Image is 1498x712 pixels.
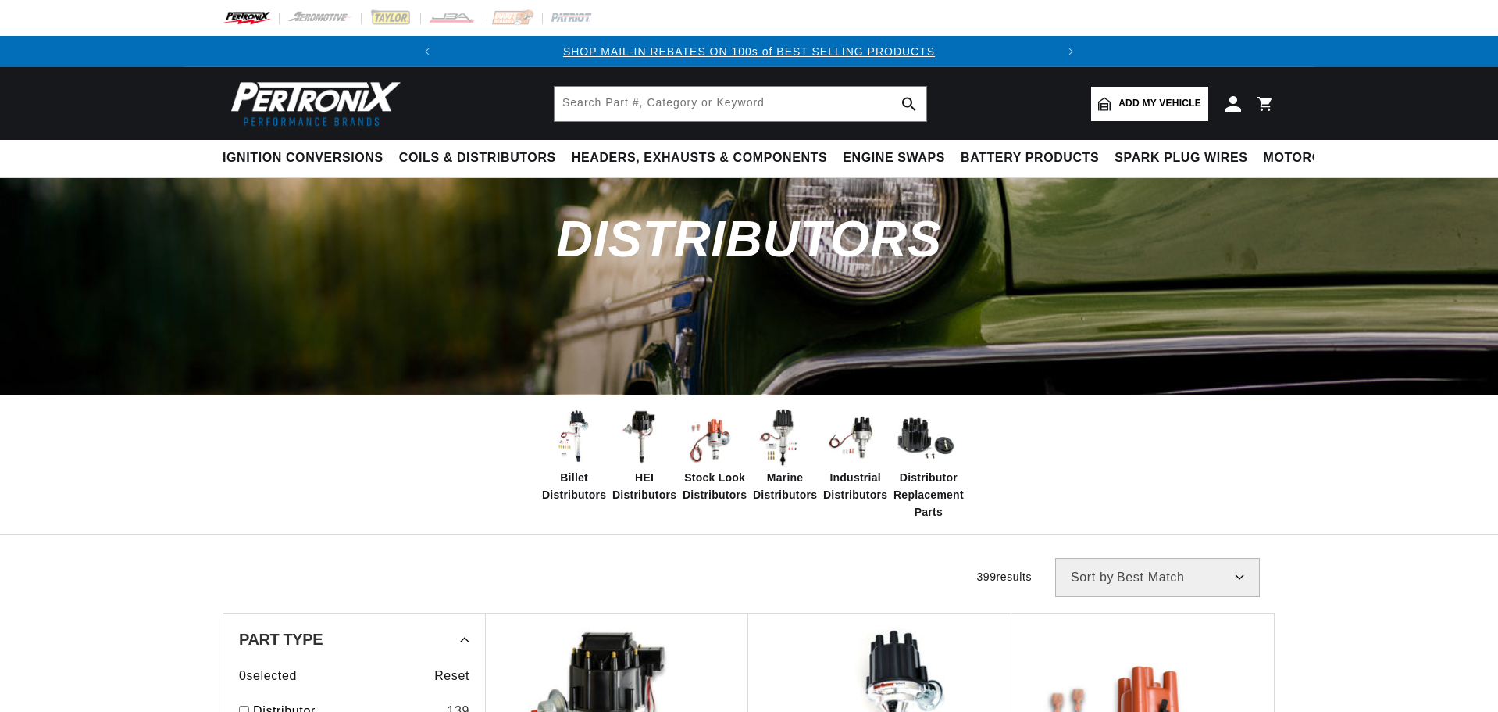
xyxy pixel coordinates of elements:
span: Distributors [556,210,942,267]
span: Motorcycle [1264,150,1357,166]
a: Distributor Replacement Parts Distributor Replacement Parts [893,406,956,521]
img: Pertronix [223,77,402,131]
span: Billet Distributors [542,469,606,504]
span: Stock Look Distributors [683,469,747,504]
slideshow-component: Translation missing: en.sections.announcements.announcement_bar [184,36,1314,67]
a: SHOP MAIL-IN REBATES ON 100s of BEST SELLING PRODUCTS [563,45,935,58]
img: Industrial Distributors [823,406,886,469]
img: Marine Distributors [753,406,815,469]
span: Coils & Distributors [399,150,556,166]
summary: Headers, Exhausts & Components [564,140,835,177]
summary: Coils & Distributors [391,140,564,177]
a: Add my vehicle [1091,87,1208,121]
button: Translation missing: en.sections.announcements.next_announcement [1055,36,1086,67]
summary: Motorcycle [1256,140,1364,177]
button: search button [892,87,926,121]
a: HEI Distributors HEI Distributors [612,406,675,504]
div: Announcement [443,43,1056,60]
a: Stock Look Distributors Stock Look Distributors [683,406,745,504]
span: Spark Plug Wires [1115,150,1247,166]
span: Battery Products [961,150,1099,166]
summary: Spark Plug Wires [1107,140,1255,177]
img: HEI Distributors [612,406,675,469]
span: Marine Distributors [753,469,817,504]
a: Billet Distributors Billet Distributors [542,406,605,504]
span: Ignition Conversions [223,150,383,166]
select: Sort by [1055,558,1260,597]
div: 1 of 2 [443,43,1056,60]
img: Stock Look Distributors [683,406,745,469]
span: Engine Swaps [843,150,945,166]
span: Sort by [1071,571,1114,584]
span: 399 results [976,571,1032,583]
span: 0 selected [239,666,297,686]
span: Distributor Replacement Parts [893,469,964,521]
button: Translation missing: en.sections.announcements.previous_announcement [412,36,443,67]
summary: Engine Swaps [835,140,953,177]
span: Part Type [239,631,323,647]
img: Distributor Replacement Parts [893,406,956,469]
a: Marine Distributors Marine Distributors [753,406,815,504]
summary: Battery Products [953,140,1107,177]
input: Search Part #, Category or Keyword [555,87,926,121]
img: Billet Distributors [542,406,605,469]
span: HEI Distributors [612,469,676,504]
span: Add my vehicle [1118,96,1201,111]
a: Industrial Distributors Industrial Distributors [823,406,886,504]
summary: Ignition Conversions [223,140,391,177]
span: Headers, Exhausts & Components [572,150,827,166]
span: Industrial Distributors [823,469,887,504]
span: Reset [434,666,469,686]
